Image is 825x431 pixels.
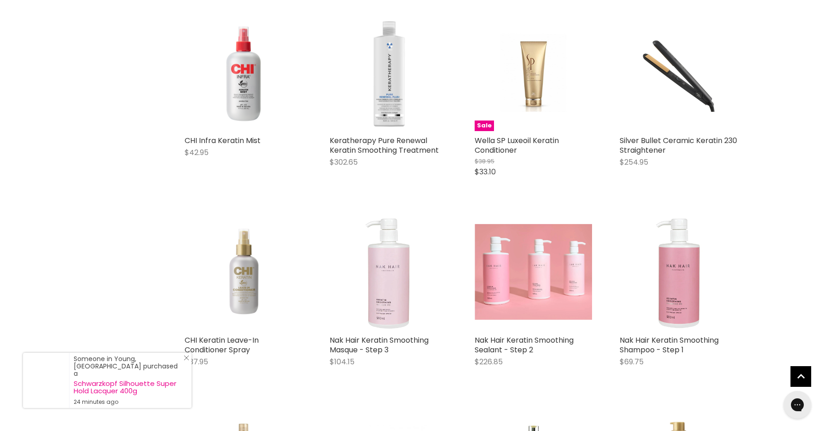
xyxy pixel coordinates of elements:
span: $226.85 [475,356,503,367]
span: $37.95 [185,356,208,367]
a: CHI Infra Keratin Mist [185,135,261,146]
a: Nak Hair Keratin Smoothing Shampoo - Step 1 [620,335,719,355]
iframe: Gorgias live chat messenger [779,388,816,422]
a: CHI Keratin Leave-In Conditioner Spray [185,335,259,355]
span: $42.95 [185,147,209,158]
svg: Close Icon [184,355,189,361]
a: Wella SP Luxeoil Keratin Conditioner [475,135,559,155]
img: Nak Hair Keratin Smoothing Sealant - Step 2 [475,224,592,320]
img: Keratherapy Pure Renewal Keratin Smoothing Treatment [330,14,447,131]
a: Keratherapy Pure Renewal Keratin Smoothing Treatment [330,135,439,155]
a: Wella SP Luxeoil Keratin ConditionerSale [475,14,592,131]
a: Nak Hair Keratin Smoothing Sealant - Step 2 [475,213,592,331]
img: CHI Infra Keratin Mist [185,14,302,131]
img: Nak Hair Keratin Smoothing Masque - Step 3 [330,213,447,331]
a: Close Notification [180,355,189,364]
a: Schwarzkopf Silhouette Super Hold Lacquer 400g [74,380,182,395]
a: Nak Hair Keratin Smoothing Masque - Step 3 [330,335,429,355]
span: $69.75 [620,356,644,367]
img: Nak Hair Keratin Smoothing Shampoo - Step 1 [620,213,737,331]
a: Silver Bullet Ceramic Keratin 230 Straightener [620,14,737,131]
a: Nak Hair Keratin Smoothing Sealant - Step 2 [475,335,574,355]
img: Wella SP Luxeoil Keratin Conditioner [494,14,573,131]
span: Sale [475,121,494,131]
span: $104.15 [330,356,354,367]
a: Visit product page [23,353,69,408]
small: 24 minutes ago [74,398,182,406]
a: Silver Bullet Ceramic Keratin 230 Straightener [620,135,737,155]
span: $254.95 [620,157,648,167]
span: $33.10 [475,167,496,177]
span: $302.65 [330,157,358,167]
img: CHI Keratin Leave-In Conditioner Spray [185,213,302,331]
div: Someone in Young, [GEOGRAPHIC_DATA] purchased a [74,355,182,406]
img: Silver Bullet Ceramic Keratin 230 Straightener [639,14,718,131]
span: $38.95 [475,157,494,166]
